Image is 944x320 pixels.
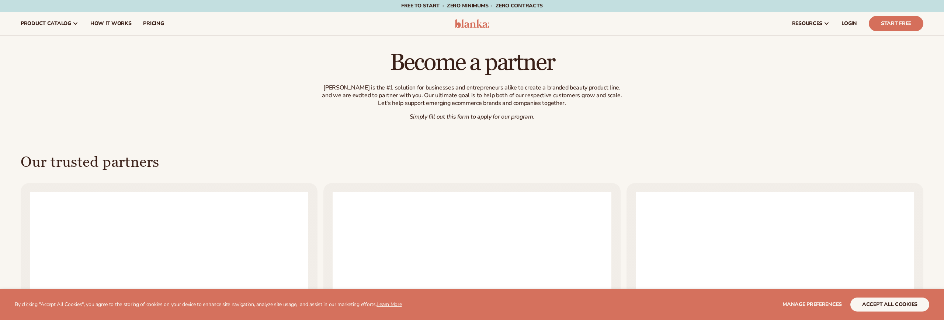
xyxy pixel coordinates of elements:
[869,16,923,31] a: Start Free
[319,84,625,107] p: [PERSON_NAME] is the #1 solution for businesses and entrepreneurs alike to create a branded beaut...
[21,21,71,27] span: product catalog
[786,12,836,35] a: resources
[410,113,535,121] em: Simply fill out this form to apply for our program.
[850,298,929,312] button: accept all cookies
[21,153,159,172] h2: Our trusted partners
[836,12,863,35] a: LOGIN
[401,2,543,9] span: Free to start · ZERO minimums · ZERO contracts
[90,21,132,27] span: How It Works
[455,19,490,28] img: logo
[782,298,842,312] button: Manage preferences
[841,21,857,27] span: LOGIN
[792,21,822,27] span: resources
[376,301,402,308] a: Learn More
[143,21,164,27] span: pricing
[137,12,170,35] a: pricing
[15,302,402,308] p: By clicking "Accept All Cookies", you agree to the storing of cookies on your device to enhance s...
[782,301,842,308] span: Manage preferences
[84,12,138,35] a: How It Works
[15,12,84,35] a: product catalog
[319,50,625,75] h1: Become a partner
